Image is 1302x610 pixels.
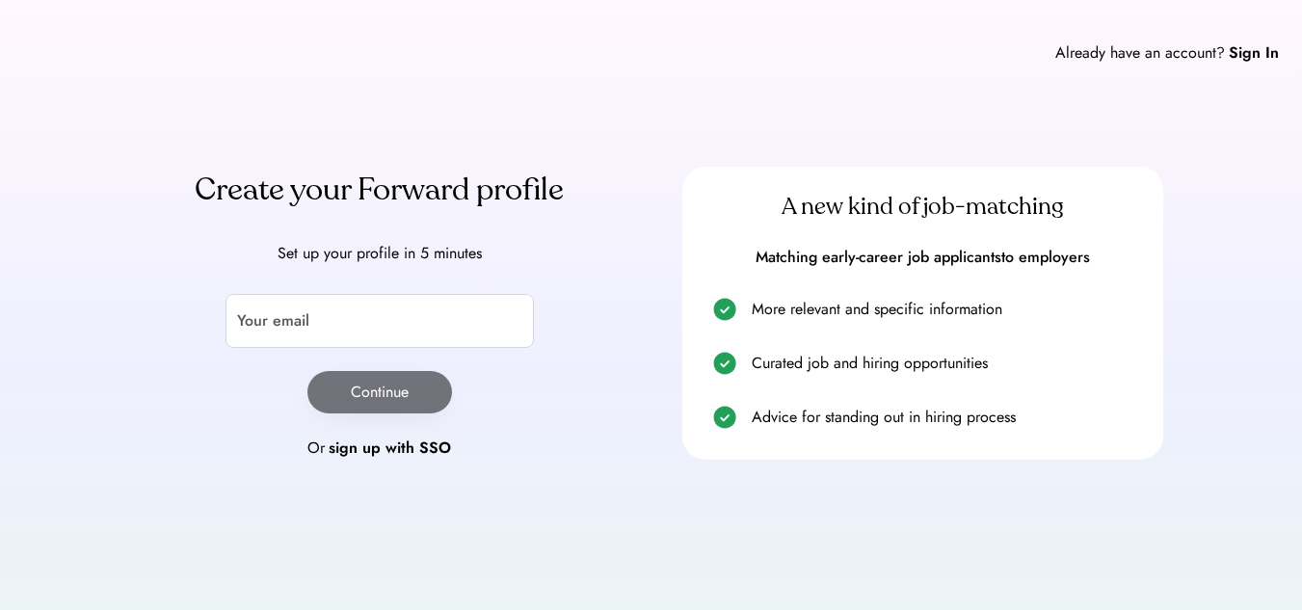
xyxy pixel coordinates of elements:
button: Continue [307,371,452,413]
img: Forward logo [23,23,133,82]
div: Already have an account? [1055,41,1225,65]
div: Curated job and hiring opportunities [752,352,1141,375]
img: check.svg [713,352,736,375]
div: Matching early-career job applicantsto employers [705,247,1141,268]
img: check.svg [713,298,736,321]
div: A new kind of job-matching [705,192,1141,223]
div: Set up your profile in 5 minutes [139,242,621,265]
div: More relevant and specific information [752,298,1141,321]
div: Sign In [1229,41,1279,65]
div: Or [307,437,325,460]
img: check.svg [713,406,736,429]
div: Advice for standing out in hiring process [752,406,1141,429]
div: Create your Forward profile [139,167,621,213]
div: sign up with SSO [329,437,451,460]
